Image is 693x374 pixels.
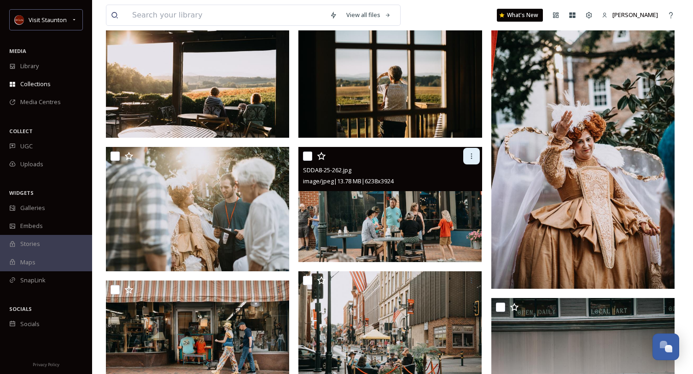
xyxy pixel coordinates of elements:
[20,98,61,106] span: Media Centres
[20,320,40,328] span: Socials
[20,276,46,285] span: SnapLink
[106,14,291,138] img: tourbus2025-46.jpg
[298,14,484,138] img: tourbus2025-45.jpg
[128,5,325,25] input: Search your library
[491,14,675,289] img: SDDA8-25-270.jpg
[303,177,394,185] span: image/jpeg | 13.78 MB | 6238 x 3924
[9,47,26,54] span: MEDIA
[20,222,43,230] span: Embeds
[15,15,24,24] img: images.png
[20,240,40,248] span: Stories
[106,147,291,271] img: SDDA8-25-265.jpg
[9,189,34,196] span: WIDGETS
[612,11,658,19] span: [PERSON_NAME]
[20,80,51,88] span: Collections
[29,16,67,24] span: Visit Staunton
[20,62,39,70] span: Library
[597,6,663,24] a: [PERSON_NAME]
[298,147,482,262] img: SDDA8-25-262.jpg
[303,166,351,174] span: SDDA8-25-262.jpg
[33,362,59,368] span: Privacy Policy
[497,9,543,22] a: What's New
[20,160,43,169] span: Uploads
[342,6,396,24] a: View all files
[33,358,59,369] a: Privacy Policy
[9,305,32,312] span: SOCIALS
[20,204,45,212] span: Galleries
[652,333,679,360] button: Open Chat
[9,128,33,134] span: COLLECT
[20,142,33,151] span: UGC
[20,258,35,267] span: Maps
